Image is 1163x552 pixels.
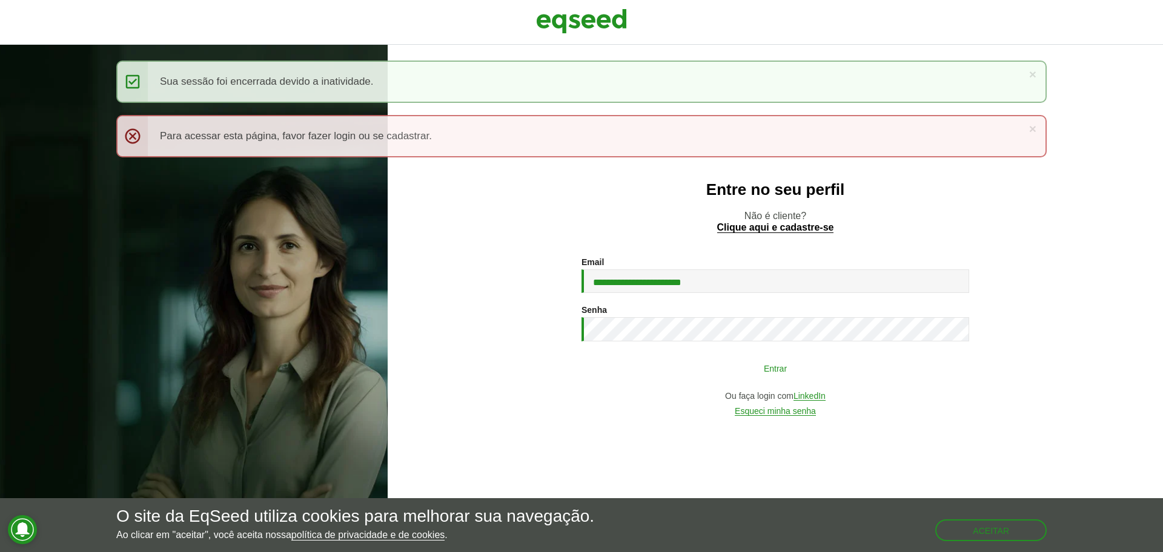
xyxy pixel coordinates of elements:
[412,210,1139,233] p: Não é cliente?
[581,258,604,266] label: Email
[581,392,969,401] div: Ou faça login com
[717,223,834,233] a: Clique aqui e cadastre-se
[116,529,594,540] p: Ao clicar em "aceitar", você aceita nossa .
[618,356,933,379] button: Entrar
[794,392,826,401] a: LinkedIn
[116,507,594,526] h5: O site da EqSeed utiliza cookies para melhorar sua navegação.
[116,61,1047,103] div: Sua sessão foi encerrada devido a inatividade.
[116,115,1047,157] div: Para acessar esta página, favor fazer login ou se cadastrar.
[581,306,607,314] label: Senha
[1029,68,1036,80] a: ×
[935,519,1047,541] button: Aceitar
[412,181,1139,199] h2: Entre no seu perfil
[536,6,627,36] img: EqSeed Logo
[291,530,445,540] a: política de privacidade e de cookies
[1029,122,1036,135] a: ×
[735,407,816,416] a: Esqueci minha senha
